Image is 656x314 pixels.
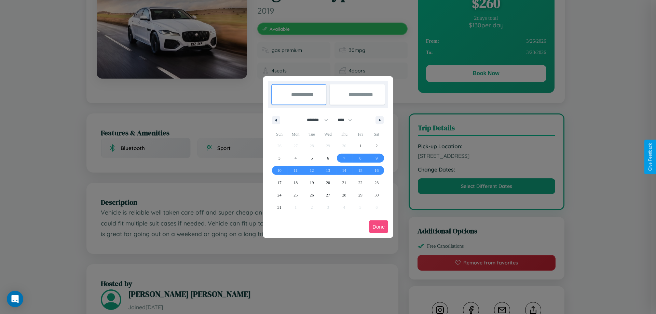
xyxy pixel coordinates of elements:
[293,164,298,177] span: 11
[352,189,368,201] button: 29
[271,129,287,140] span: Sun
[369,140,385,152] button: 2
[326,189,330,201] span: 27
[327,152,329,164] span: 6
[352,140,368,152] button: 1
[326,164,330,177] span: 13
[358,189,363,201] span: 29
[277,189,282,201] span: 24
[375,152,378,164] span: 9
[336,177,352,189] button: 21
[304,177,320,189] button: 19
[358,164,363,177] span: 15
[375,140,378,152] span: 2
[311,152,313,164] span: 5
[359,140,361,152] span: 1
[352,164,368,177] button: 15
[320,189,336,201] button: 27
[304,164,320,177] button: 12
[369,177,385,189] button: 23
[320,152,336,164] button: 6
[369,164,385,177] button: 16
[7,291,23,307] div: Open Intercom Messenger
[342,189,346,201] span: 28
[287,177,303,189] button: 18
[287,152,303,164] button: 4
[358,177,363,189] span: 22
[369,129,385,140] span: Sat
[352,129,368,140] span: Fri
[342,177,346,189] span: 21
[336,164,352,177] button: 14
[293,189,298,201] span: 25
[374,164,379,177] span: 16
[342,164,346,177] span: 14
[271,201,287,214] button: 31
[648,143,653,171] div: Give Feedback
[374,177,379,189] span: 23
[271,177,287,189] button: 17
[287,164,303,177] button: 11
[369,152,385,164] button: 9
[295,152,297,164] span: 4
[271,152,287,164] button: 3
[310,164,314,177] span: 12
[304,152,320,164] button: 5
[293,177,298,189] span: 18
[352,152,368,164] button: 8
[277,164,282,177] span: 10
[271,189,287,201] button: 24
[304,129,320,140] span: Tue
[336,152,352,164] button: 7
[336,189,352,201] button: 28
[277,201,282,214] span: 31
[352,177,368,189] button: 22
[326,177,330,189] span: 20
[320,129,336,140] span: Wed
[369,189,385,201] button: 30
[271,164,287,177] button: 10
[320,177,336,189] button: 20
[369,220,388,233] button: Done
[278,152,281,164] span: 3
[343,152,345,164] span: 7
[374,189,379,201] span: 30
[320,164,336,177] button: 13
[359,152,361,164] span: 8
[310,189,314,201] span: 26
[287,189,303,201] button: 25
[310,177,314,189] span: 19
[287,129,303,140] span: Mon
[336,129,352,140] span: Thu
[277,177,282,189] span: 17
[304,189,320,201] button: 26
